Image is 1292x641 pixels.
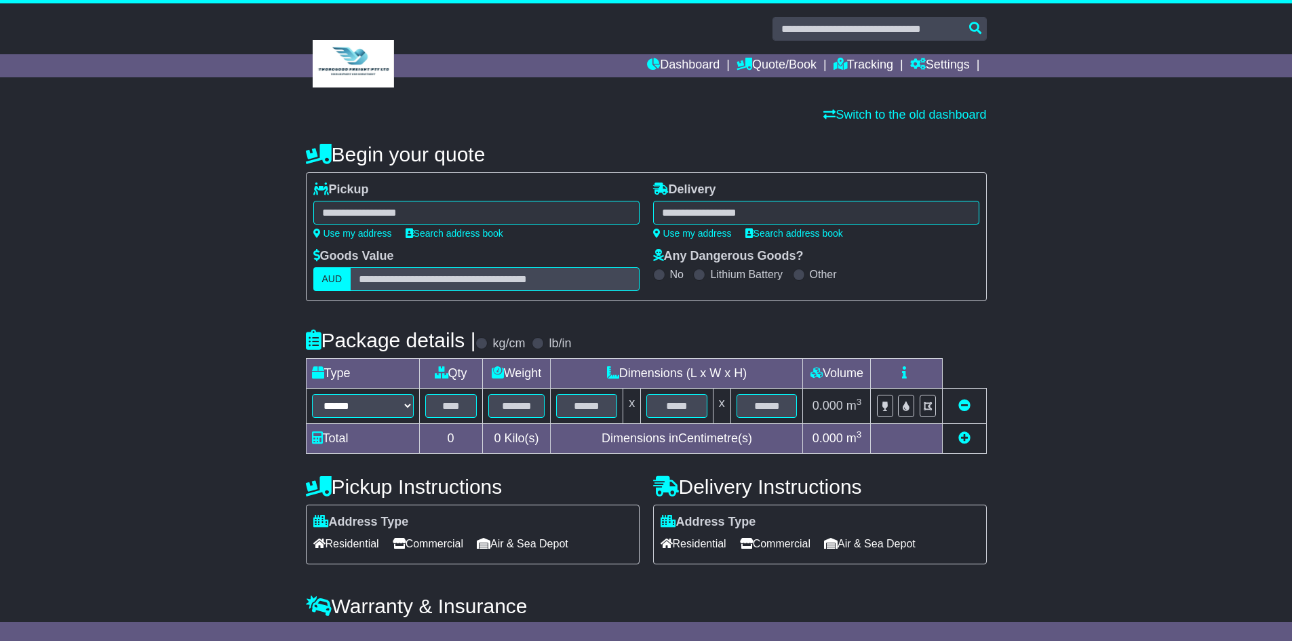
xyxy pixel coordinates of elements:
[306,424,419,454] td: Total
[846,431,862,445] span: m
[813,431,843,445] span: 0.000
[647,54,720,77] a: Dashboard
[551,359,803,389] td: Dimensions (L x W x H)
[710,268,783,281] label: Lithium Battery
[958,399,971,412] a: Remove this item
[549,336,571,351] label: lb/in
[306,359,419,389] td: Type
[713,389,730,424] td: x
[313,533,379,554] span: Residential
[661,533,726,554] span: Residential
[482,359,551,389] td: Weight
[494,431,501,445] span: 0
[313,228,392,239] a: Use my address
[477,533,568,554] span: Air & Sea Depot
[910,54,970,77] a: Settings
[846,399,862,412] span: m
[857,429,862,440] sup: 3
[740,533,810,554] span: Commercial
[306,595,987,617] h4: Warranty & Insurance
[406,228,503,239] a: Search address book
[670,268,684,281] label: No
[824,533,916,554] span: Air & Sea Depot
[653,249,804,264] label: Any Dangerous Goods?
[306,475,640,498] h4: Pickup Instructions
[745,228,843,239] a: Search address book
[313,182,369,197] label: Pickup
[492,336,525,351] label: kg/cm
[810,268,837,281] label: Other
[803,359,871,389] td: Volume
[653,182,716,197] label: Delivery
[419,359,482,389] td: Qty
[313,267,351,291] label: AUD
[737,54,817,77] a: Quote/Book
[623,389,641,424] td: x
[551,424,803,454] td: Dimensions in Centimetre(s)
[857,397,862,407] sup: 3
[313,249,394,264] label: Goods Value
[834,54,893,77] a: Tracking
[958,431,971,445] a: Add new item
[313,515,409,530] label: Address Type
[661,515,756,530] label: Address Type
[306,143,987,166] h4: Begin your quote
[482,424,551,454] td: Kilo(s)
[419,424,482,454] td: 0
[393,533,463,554] span: Commercial
[653,228,732,239] a: Use my address
[813,399,843,412] span: 0.000
[306,329,476,351] h4: Package details |
[653,475,987,498] h4: Delivery Instructions
[823,108,986,121] a: Switch to the old dashboard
